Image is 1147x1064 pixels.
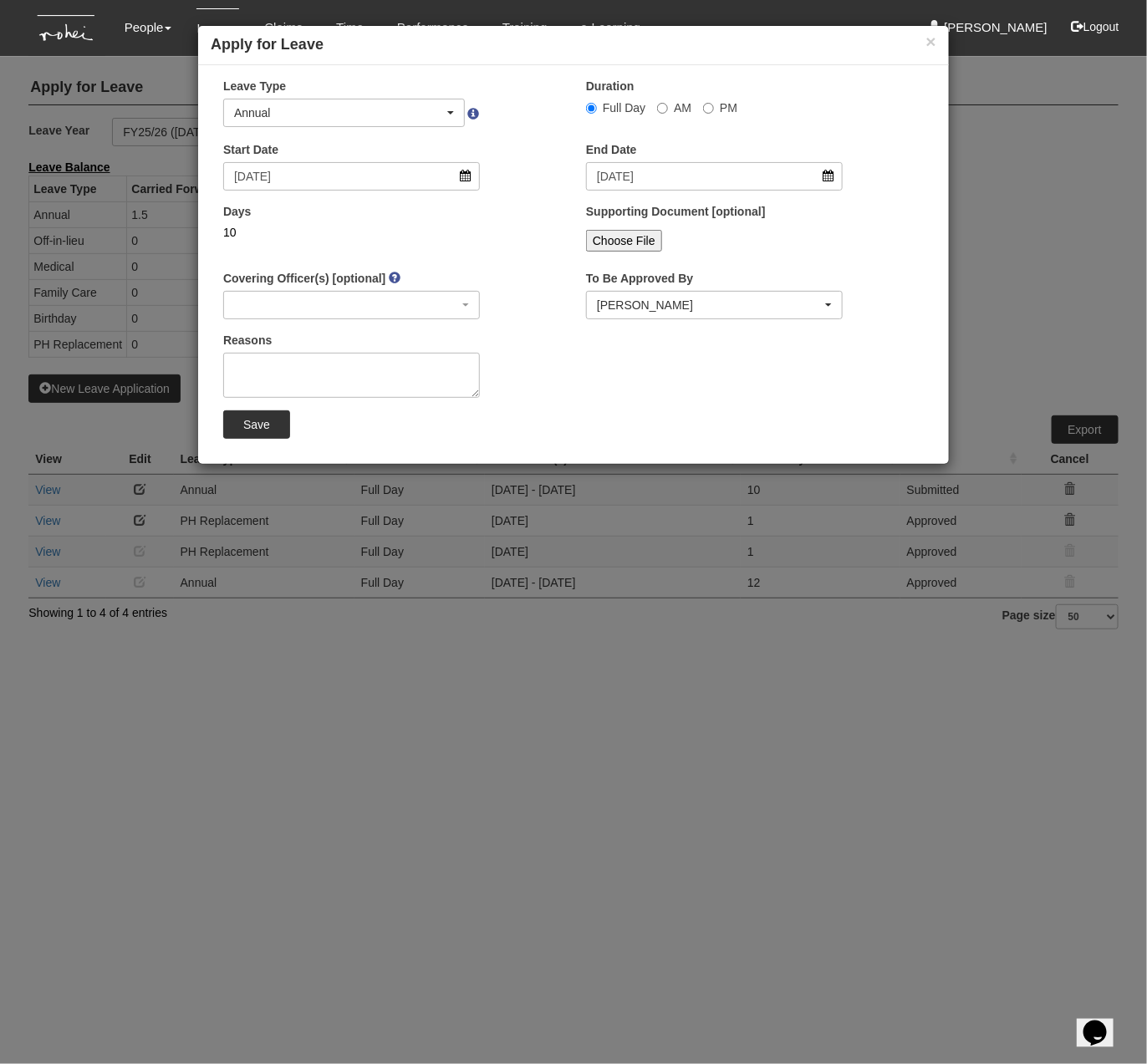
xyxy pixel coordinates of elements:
button: Shuhui Lee [586,291,843,319]
label: Days [223,203,251,220]
input: Choose File [586,230,662,252]
div: Annual [234,104,444,121]
label: Leave Type [223,78,286,94]
div: [PERSON_NAME] [597,297,822,313]
button: × [926,33,936,50]
span: Full Day [603,101,645,115]
label: To Be Approved By [586,270,693,287]
input: Save [223,410,290,439]
label: Supporting Document [optional] [586,203,766,220]
label: Covering Officer(s) [optional] [223,270,385,287]
iframe: chat widget [1077,997,1130,1047]
button: Annual [223,99,465,127]
div: 10 [223,224,480,241]
span: AM [674,101,691,115]
input: d/m/yyyy [223,162,480,191]
label: Start Date [223,141,278,158]
label: Reasons [223,332,272,349]
input: d/m/yyyy [586,162,843,191]
label: End Date [586,141,637,158]
span: PM [720,101,737,115]
label: Duration [586,78,635,94]
b: Apply for Leave [211,36,324,53]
